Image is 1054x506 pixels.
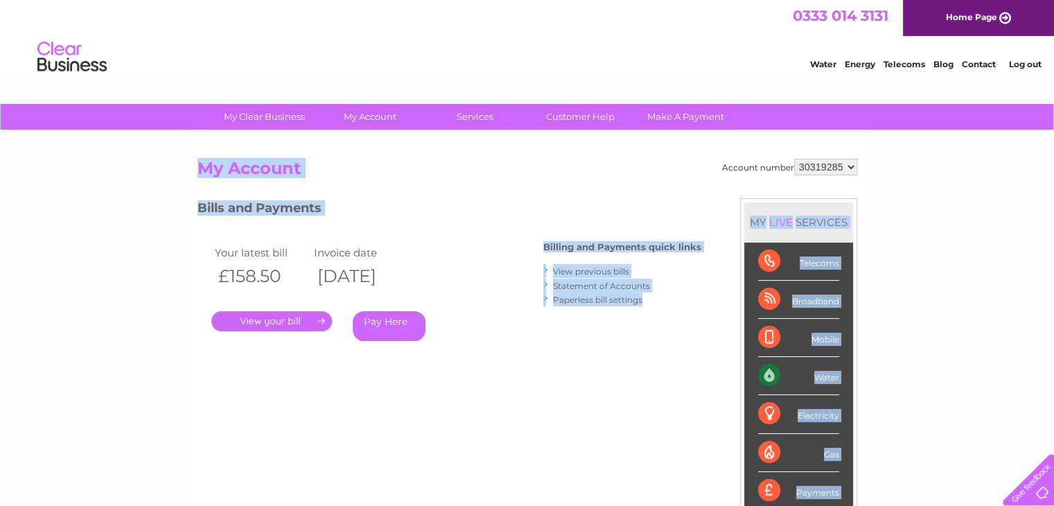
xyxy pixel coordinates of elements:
[207,104,322,130] a: My Clear Business
[758,395,839,433] div: Electricity
[758,357,839,395] div: Water
[744,202,853,242] div: MY SERVICES
[758,319,839,357] div: Mobile
[553,266,629,277] a: View previous bills
[933,59,954,69] a: Blog
[418,104,532,130] a: Services
[313,104,427,130] a: My Account
[758,281,839,319] div: Broadband
[200,8,855,67] div: Clear Business is a trading name of Verastar Limited (registered in [GEOGRAPHIC_DATA] No. 3667643...
[211,262,311,290] th: £158.50
[758,434,839,472] div: Gas
[629,104,743,130] a: Make A Payment
[766,216,796,229] div: LIVE
[758,243,839,281] div: Telecoms
[884,59,925,69] a: Telecoms
[553,295,642,305] a: Paperless bill settings
[962,59,996,69] a: Contact
[353,311,425,341] a: Pay Here
[523,104,638,130] a: Customer Help
[211,311,332,331] a: .
[1008,59,1041,69] a: Log out
[310,243,410,262] td: Invoice date
[722,159,857,175] div: Account number
[197,159,857,185] h2: My Account
[37,36,107,78] img: logo.png
[845,59,875,69] a: Energy
[543,242,701,252] h4: Billing and Payments quick links
[793,7,888,24] a: 0333 014 3131
[211,243,311,262] td: Your latest bill
[553,281,650,291] a: Statement of Accounts
[310,262,410,290] th: [DATE]
[197,198,701,223] h3: Bills and Payments
[810,59,836,69] a: Water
